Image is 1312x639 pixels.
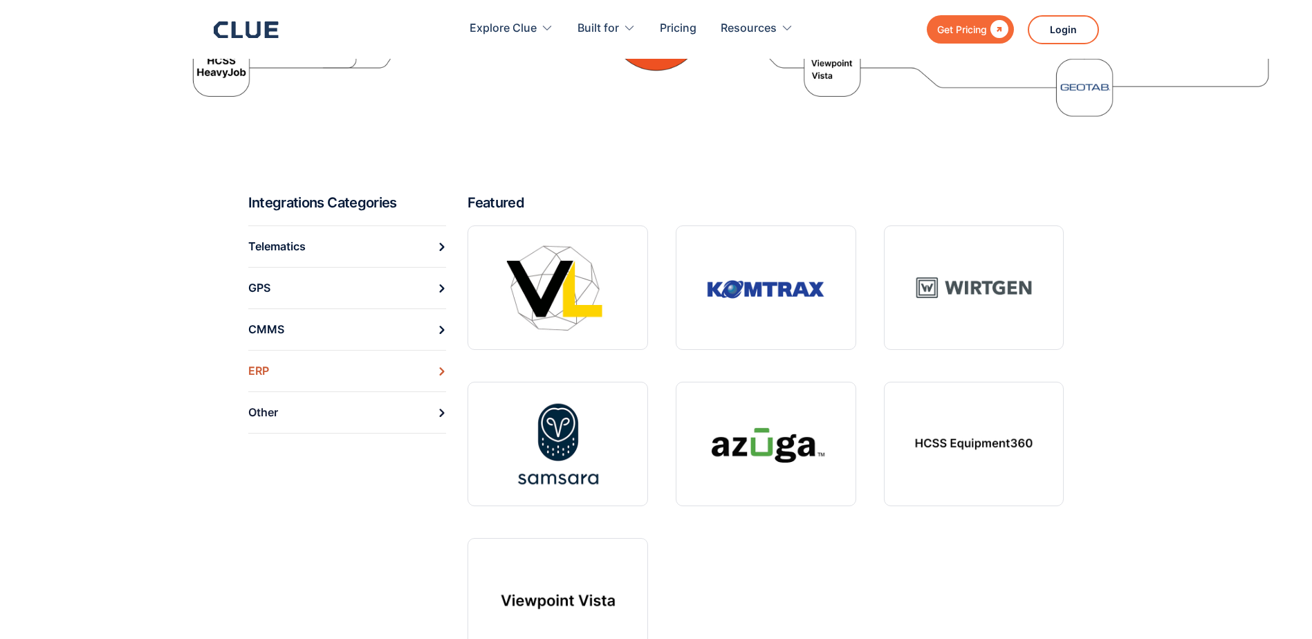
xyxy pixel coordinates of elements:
div: Explore Clue [470,7,537,50]
h2: Integrations Categories [248,194,457,212]
h2: Featured [468,194,1064,212]
div: Resources [721,7,793,50]
a: Get Pricing [927,15,1014,44]
a: Pricing [660,7,696,50]
div: Explore Clue [470,7,553,50]
div: Built for [578,7,636,50]
div: CMMS [248,319,284,340]
div: Resources [721,7,777,50]
div: Telematics [248,236,306,257]
a: Telematics [248,225,447,267]
div: Built for [578,7,619,50]
div: GPS [248,277,270,299]
a: CMMS [248,308,447,350]
div: ERP [248,360,269,382]
a: ERP [248,350,447,391]
a: GPS [248,267,447,308]
div: Other [248,402,278,423]
div: Get Pricing [937,21,987,38]
a: Other [248,391,447,434]
div:  [987,21,1008,38]
a: Login [1028,15,1099,44]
